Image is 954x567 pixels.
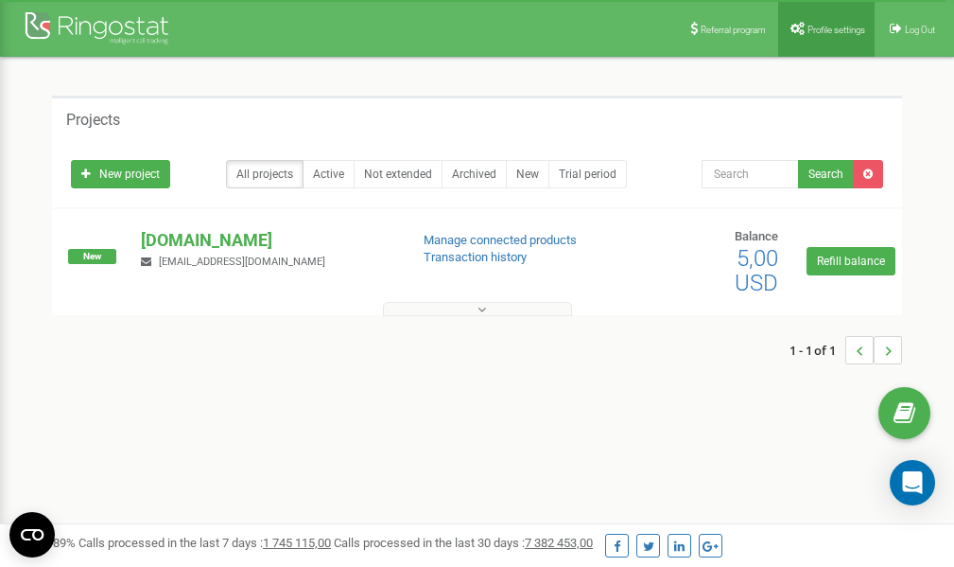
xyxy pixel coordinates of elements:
u: 1 745 115,00 [263,536,331,550]
span: Balance [735,229,778,243]
span: 1 - 1 of 1 [789,336,845,364]
a: Manage connected products [424,233,577,247]
span: Profile settings [807,25,865,35]
div: Open Intercom Messenger [890,460,935,505]
button: Open CMP widget [9,512,55,558]
h5: Projects [66,112,120,129]
span: Calls processed in the last 30 days : [334,536,593,550]
input: Search [702,160,799,188]
a: All projects [226,160,304,188]
a: Archived [442,160,507,188]
a: New [506,160,549,188]
a: Active [303,160,355,188]
u: 7 382 453,00 [525,536,593,550]
span: [EMAIL_ADDRESS][DOMAIN_NAME] [159,256,325,268]
span: 5,00 USD [735,245,778,296]
span: Calls processed in the last 7 days : [78,536,331,550]
a: Trial period [548,160,627,188]
nav: ... [789,317,902,383]
a: New project [71,160,170,188]
span: New [68,249,116,264]
button: Search [798,160,854,188]
p: [DOMAIN_NAME] [141,228,392,253]
span: Log Out [905,25,935,35]
a: Transaction history [424,250,527,264]
span: Referral program [701,25,766,35]
a: Refill balance [807,247,895,275]
a: Not extended [354,160,442,188]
